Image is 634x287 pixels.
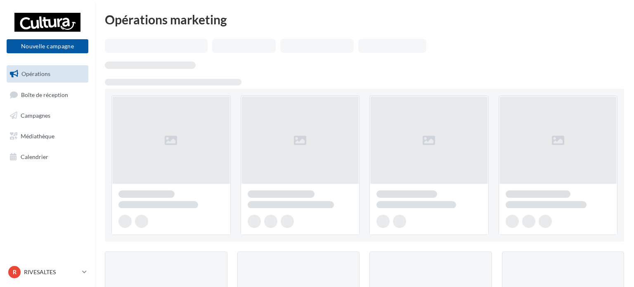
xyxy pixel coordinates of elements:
[13,268,17,276] span: R
[21,91,68,98] span: Boîte de réception
[105,13,624,26] div: Opérations marketing
[24,268,79,276] p: RIVESALTES
[5,86,90,104] a: Boîte de réception
[5,107,90,124] a: Campagnes
[5,128,90,145] a: Médiathèque
[21,153,48,160] span: Calendrier
[21,112,50,119] span: Campagnes
[7,264,88,280] a: R RIVESALTES
[7,39,88,53] button: Nouvelle campagne
[5,148,90,166] a: Calendrier
[21,133,54,140] span: Médiathèque
[21,70,50,77] span: Opérations
[5,65,90,83] a: Opérations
